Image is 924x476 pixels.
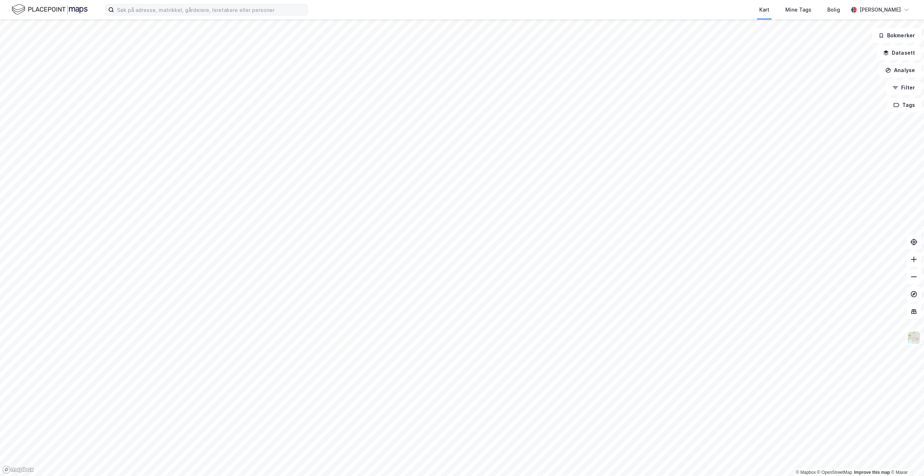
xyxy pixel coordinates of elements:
iframe: Chat Widget [888,441,924,476]
input: Søk på adresse, matrikkel, gårdeiere, leietakere eller personer [114,4,307,15]
div: Kart [759,5,769,14]
img: logo.f888ab2527a4732fd821a326f86c7f29.svg [12,3,88,16]
div: [PERSON_NAME] [860,5,901,14]
div: Mine Tags [785,5,811,14]
div: Bolig [827,5,840,14]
